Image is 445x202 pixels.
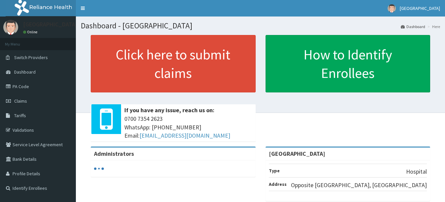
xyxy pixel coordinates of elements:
[269,181,287,187] b: Address
[14,113,26,118] span: Tariffs
[81,21,440,30] h1: Dashboard - [GEOGRAPHIC_DATA]
[269,168,280,174] b: Type
[91,35,256,92] a: Click here to submit claims
[426,24,440,29] li: Here
[124,115,252,140] span: 0700 7354 2623 WhatsApp: [PHONE_NUMBER] Email:
[266,35,430,92] a: How to Identify Enrollees
[124,106,214,114] b: If you have any issue, reach us on:
[291,181,427,189] p: Opposite [GEOGRAPHIC_DATA], [GEOGRAPHIC_DATA]
[14,69,36,75] span: Dashboard
[94,150,134,157] b: Administrators
[23,21,78,27] p: [GEOGRAPHIC_DATA]
[400,5,440,11] span: [GEOGRAPHIC_DATA]
[406,167,427,176] p: Hospital
[269,150,325,157] strong: [GEOGRAPHIC_DATA]
[23,30,39,34] a: Online
[388,4,396,13] img: User Image
[140,132,230,139] a: [EMAIL_ADDRESS][DOMAIN_NAME]
[94,164,104,174] svg: audio-loading
[14,98,27,104] span: Claims
[3,20,18,35] img: User Image
[14,54,48,60] span: Switch Providers
[401,24,425,29] a: Dashboard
